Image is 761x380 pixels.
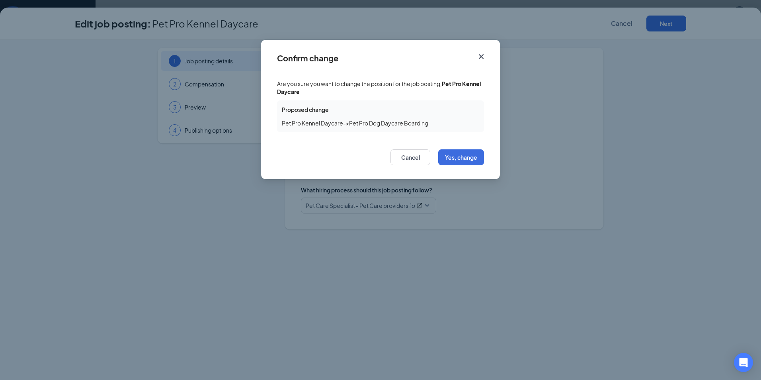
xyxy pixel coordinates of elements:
button: Cancel [390,149,430,165]
span: Proposed change [282,106,329,113]
span: Are you sure you want to change the position for the job posting, [277,80,484,96]
button: Close [470,40,500,65]
svg: Cross [476,52,486,61]
span: Pet Pro Kennel Daycare -> Pet Pro Dog Daycare Boarding [282,119,428,127]
div: Open Intercom Messenger [734,353,753,372]
div: Confirm change [277,54,338,63]
button: Yes, change [438,149,484,165]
